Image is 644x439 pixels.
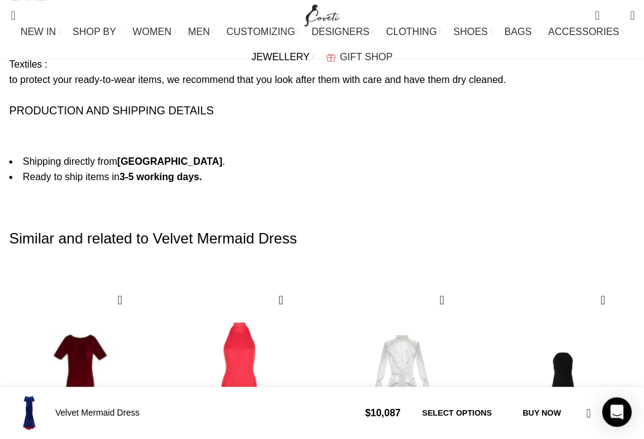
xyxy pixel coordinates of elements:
a: ACCESSORIES [548,20,624,44]
a: Quick view [112,293,128,308]
span: ACCESSORIES [548,26,619,38]
a: CLOTHING [386,20,441,44]
span: MEN [188,26,210,38]
div: My Wishlist [609,3,621,28]
div: Main navigation [3,20,641,69]
a: Site logo [302,9,343,20]
strong: 3-5 working days. [119,172,202,182]
a: MEN [188,20,214,44]
h4: Velvet Mermaid Dress [55,407,356,419]
span: CLOTHING [386,26,437,38]
a: NEW IN [20,20,60,44]
span: JEWELLERY [251,51,310,63]
span: SHOP BY [73,26,116,38]
h4: PRODUCTION AND SHIPPING DETAILS [9,103,214,119]
div: Open Intercom Messenger [602,397,632,427]
a: JEWELLERY [251,45,314,69]
span: 0 [596,6,605,15]
a: Quick view [434,293,450,308]
span: CUSTOMIZING [226,26,295,38]
img: GiftBag [326,53,336,61]
a: DESIGNERS [312,20,374,44]
span: NEW IN [20,26,56,38]
a: Search [3,3,15,28]
li: Ready to ship items in [9,169,635,185]
span: WOMEN [133,26,171,38]
bdi: 10,087 [365,408,401,418]
span: GIFT SHOP [340,51,393,63]
span: DESIGNERS [312,26,369,38]
a: 0 [589,3,605,28]
a: GIFT SHOP [326,45,393,69]
a: Select options [410,400,504,426]
span: 0 [611,12,621,22]
img: Schiaparelli Velvet Mermaid Dress59572 nobg [9,393,49,433]
strong: [GEOGRAPHIC_DATA] [117,156,222,167]
a: WOMEN [133,20,176,44]
a: CUSTOMIZING [226,20,299,44]
h2: Similar and related to Velvet Mermaid Dress [9,204,635,274]
a: Quick view [595,293,611,308]
span: BAGS [505,26,532,38]
a: BAGS [505,20,536,44]
span: $ [365,408,371,418]
li: Shipping directly from . [9,154,635,170]
a: Quick view [273,293,289,308]
a: SHOES [454,20,492,44]
span: SHOES [454,26,488,38]
a: SHOP BY [73,20,120,44]
button: Buy now [510,400,573,426]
